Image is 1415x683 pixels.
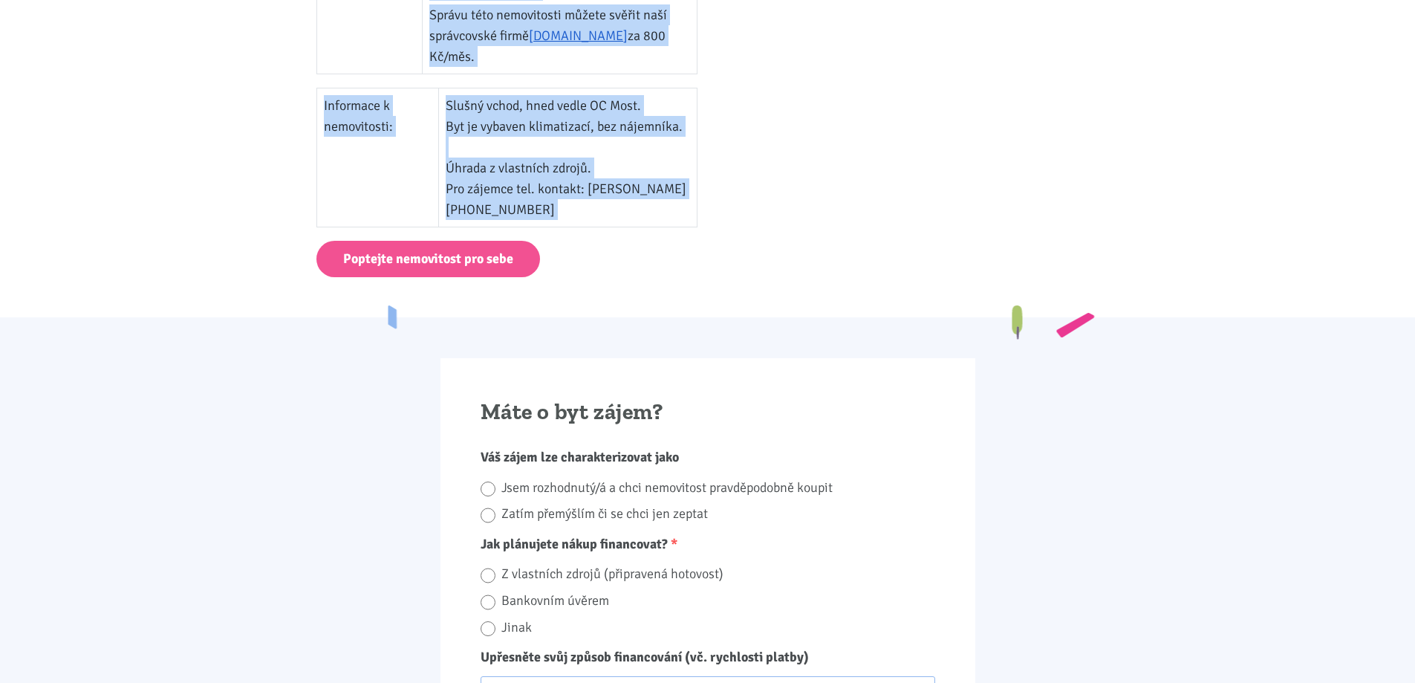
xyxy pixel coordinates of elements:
[481,649,809,665] span: Upřesněte svůj způsob financování (vč. rychlosti platby)
[501,589,935,612] label: Bankovním úvěrem
[316,241,540,277] a: Poptejte nemovitost pro sebe
[529,27,628,44] a: [DOMAIN_NAME]
[481,398,935,427] h2: Máte o byt zájem?
[438,88,697,227] td: Slušný vchod, hned vedle OC Most. Byt je vybaven klimatizací, bez nájemníka. Úhrada z vlastních z...
[501,476,935,499] label: Jsem rozhodnutý/á a chci nemovitost pravděpodobně koupit
[501,616,935,639] label: Jinak
[501,563,935,586] label: Z vlastních zdrojů (připravená hotovost)
[501,502,935,525] label: Zatím přemýšlím či se chci jen zeptat
[317,88,439,227] td: Informace k nemovitosti:
[429,4,690,67] p: Správu této nemovitosti můžete svěřit naší správcovské firmě za 800 Kč/měs.
[671,536,677,552] abbr: Required
[481,536,668,552] span: Jak plánujete nákup financovat?
[481,449,679,465] span: Váš zájem lze charakterizovat jako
